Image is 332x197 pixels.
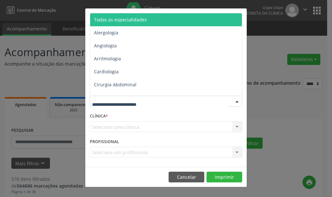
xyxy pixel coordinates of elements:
span: Cardiologia [94,68,119,75]
span: Arritmologia [94,55,121,62]
span: Angiologia [94,43,117,49]
label: CLÍNICA [90,111,108,121]
span: Alergologia [94,30,118,36]
span: Cirurgia Bariatrica [94,94,134,101]
span: Todas as especialidades [94,17,147,23]
label: PROFISSIONAL [90,137,119,147]
button: Imprimir [207,172,242,183]
h5: Relatório de agendamentos [90,13,164,21]
span: Cirurgia Abdominal [94,81,136,88]
button: Cancelar [169,172,204,183]
button: Close [234,8,247,24]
